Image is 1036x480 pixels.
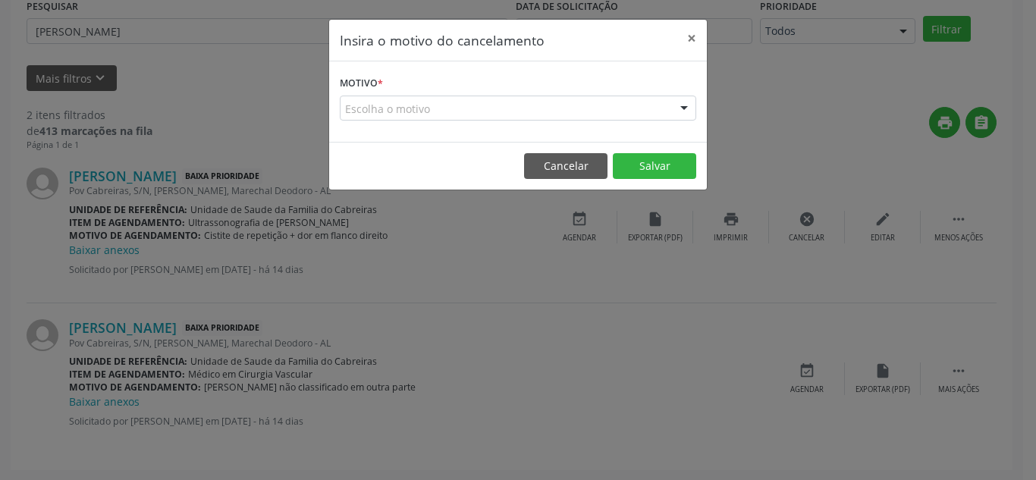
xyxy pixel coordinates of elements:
[340,72,383,96] label: Motivo
[340,30,545,50] h5: Insira o motivo do cancelamento
[524,153,607,179] button: Cancelar
[613,153,696,179] button: Salvar
[345,101,430,117] span: Escolha o motivo
[677,20,707,57] button: Close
